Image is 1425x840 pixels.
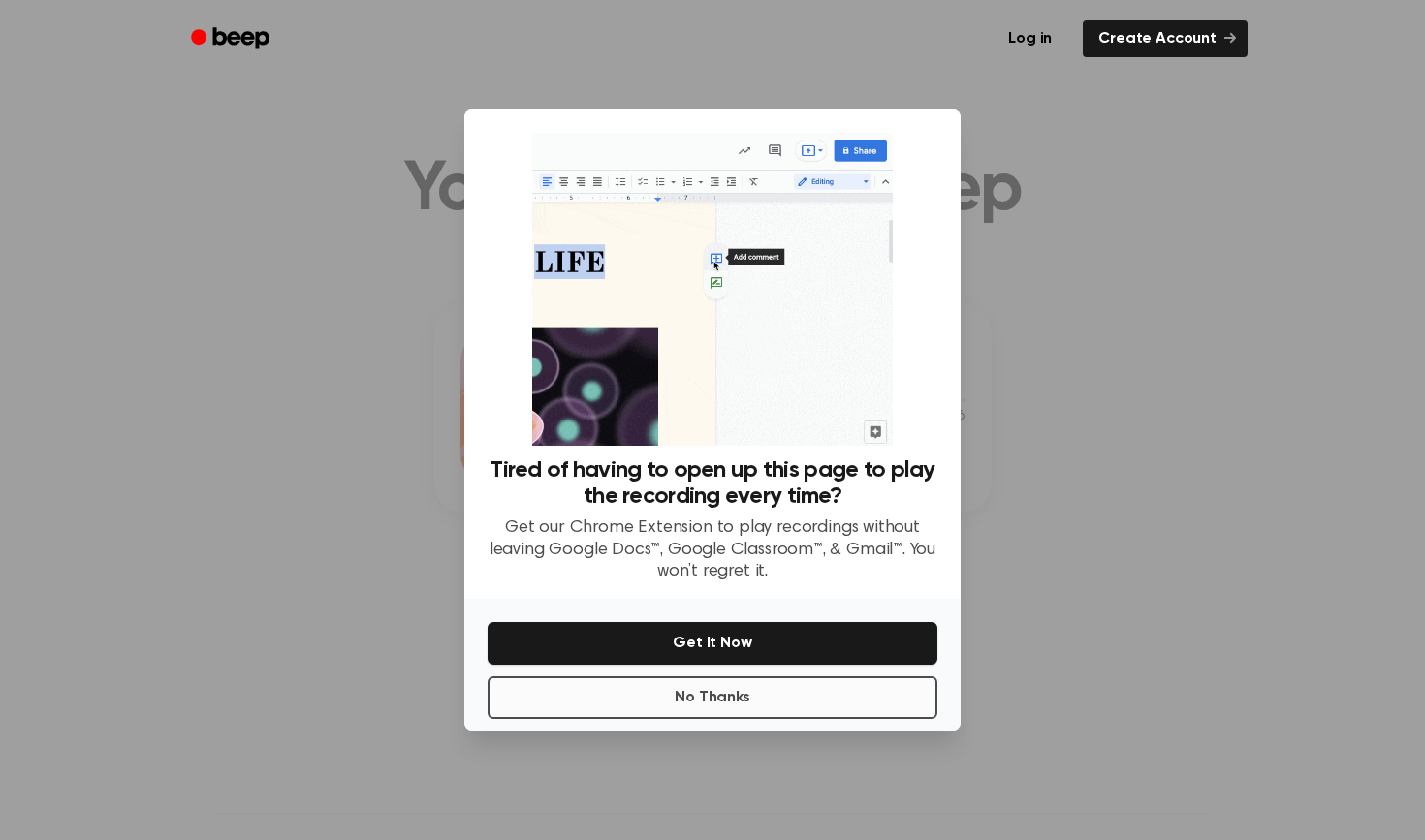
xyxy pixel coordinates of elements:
[177,20,287,58] a: Beep
[1083,20,1248,57] a: Create Account
[488,457,937,510] h3: Tired of having to open up this page to play the recording every time?
[488,622,937,665] button: Get It Now
[488,517,937,583] p: Get our Chrome Extension to play recordings without leaving Google Docs™, Google Classroom™, & Gm...
[989,16,1071,61] a: Log in
[532,133,892,446] img: Beep extension in action
[488,676,937,719] button: No Thanks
